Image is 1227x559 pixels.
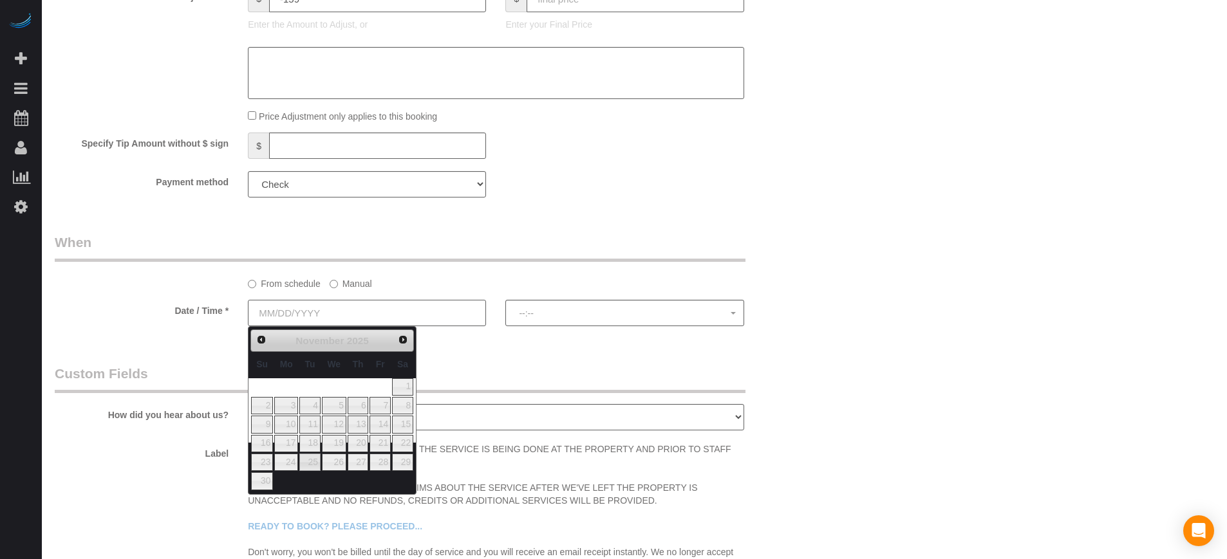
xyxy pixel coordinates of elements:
[392,454,413,471] a: 29
[398,334,408,345] span: Next
[322,435,346,452] a: 19
[305,359,315,369] span: Tuesday
[370,416,390,433] a: 14
[1183,515,1214,546] div: Open Intercom Messenger
[251,416,273,433] a: 9
[45,133,238,150] label: Specify Tip Amount without $ sign
[45,404,238,421] label: How did you hear about us?
[248,273,321,290] label: From schedule
[251,435,273,452] a: 16
[251,472,273,490] a: 30
[394,331,412,349] a: Next
[322,416,346,433] a: 12
[45,443,238,460] label: Label
[330,273,372,290] label: Manual
[348,397,369,414] a: 6
[252,331,270,349] a: Prev
[248,18,486,31] p: Enter the Amount to Adjust, or
[347,335,369,346] span: 2025
[322,397,346,414] a: 5
[505,18,744,31] p: Enter your Final Price
[397,359,408,369] span: Saturday
[280,359,293,369] span: Monday
[299,454,320,471] a: 25
[274,454,298,471] a: 24
[370,435,390,452] a: 21
[322,454,346,471] a: 26
[327,359,341,369] span: Wednesday
[248,300,486,326] input: MM/DD/YYYY
[348,454,369,471] a: 27
[392,397,413,414] a: 8
[392,435,413,452] a: 22
[256,359,268,369] span: Sunday
[299,397,320,414] a: 4
[55,364,745,393] legend: Custom Fields
[45,300,238,317] label: Date / Time *
[299,435,320,452] a: 18
[299,416,320,433] a: 11
[376,359,385,369] span: Friday
[248,521,422,531] span: READY TO BOOK? PLEASE PROCEED...
[274,435,298,452] a: 17
[370,397,390,414] a: 7
[274,397,298,414] a: 3
[256,334,267,345] span: Prev
[251,397,273,414] a: 2
[505,300,744,326] button: --:--
[353,359,364,369] span: Thursday
[370,454,390,471] a: 28
[248,280,256,288] input: From schedule
[274,416,298,433] a: 10
[248,133,269,159] span: $
[45,171,238,188] label: Payment method
[519,308,730,318] span: --:--
[259,111,437,122] span: Price Adjustment only applies to this booking
[392,378,413,396] a: 1
[55,233,745,262] legend: When
[295,335,344,346] span: November
[8,13,33,31] img: Automaid Logo
[251,454,273,471] a: 23
[348,416,369,433] a: 13
[330,280,338,288] input: Manual
[348,435,369,452] a: 20
[392,416,413,433] a: 15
